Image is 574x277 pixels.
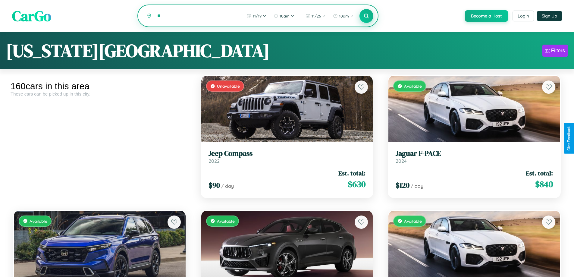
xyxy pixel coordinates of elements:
span: 2022 [209,158,220,164]
span: 2024 [396,158,407,164]
span: / day [221,183,234,189]
span: / day [411,183,423,189]
button: Filters [542,45,568,57]
span: $ 630 [348,178,365,190]
span: Available [217,219,235,224]
span: Est. total: [526,169,553,178]
button: Sign Up [537,11,562,21]
div: These cars can be picked up in this city. [11,91,189,96]
span: 10am [280,14,290,18]
button: 10am [271,11,297,21]
span: 10am [339,14,349,18]
span: 11 / 26 [312,14,321,18]
button: Login [513,11,534,21]
span: $ 120 [396,180,409,190]
div: Filters [551,48,565,54]
span: Est. total: [338,169,365,178]
span: CarGo [12,6,51,26]
button: 11/26 [303,11,329,21]
button: 11/19 [244,11,269,21]
div: 160 cars in this area [11,81,189,91]
button: Become a Host [465,10,508,22]
span: Available [30,219,47,224]
h3: Jaguar F-PACE [396,149,553,158]
span: 11 / 19 [253,14,262,18]
h3: Jeep Compass [209,149,366,158]
span: $ 840 [535,178,553,190]
span: Available [404,219,422,224]
button: 10am [330,11,357,21]
a: Jaguar F-PACE2024 [396,149,553,164]
a: Jeep Compass2022 [209,149,366,164]
h1: [US_STATE][GEOGRAPHIC_DATA] [6,38,270,63]
span: $ 90 [209,180,220,190]
span: Unavailable [217,83,240,89]
div: Give Feedback [567,126,571,151]
span: Available [404,83,422,89]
